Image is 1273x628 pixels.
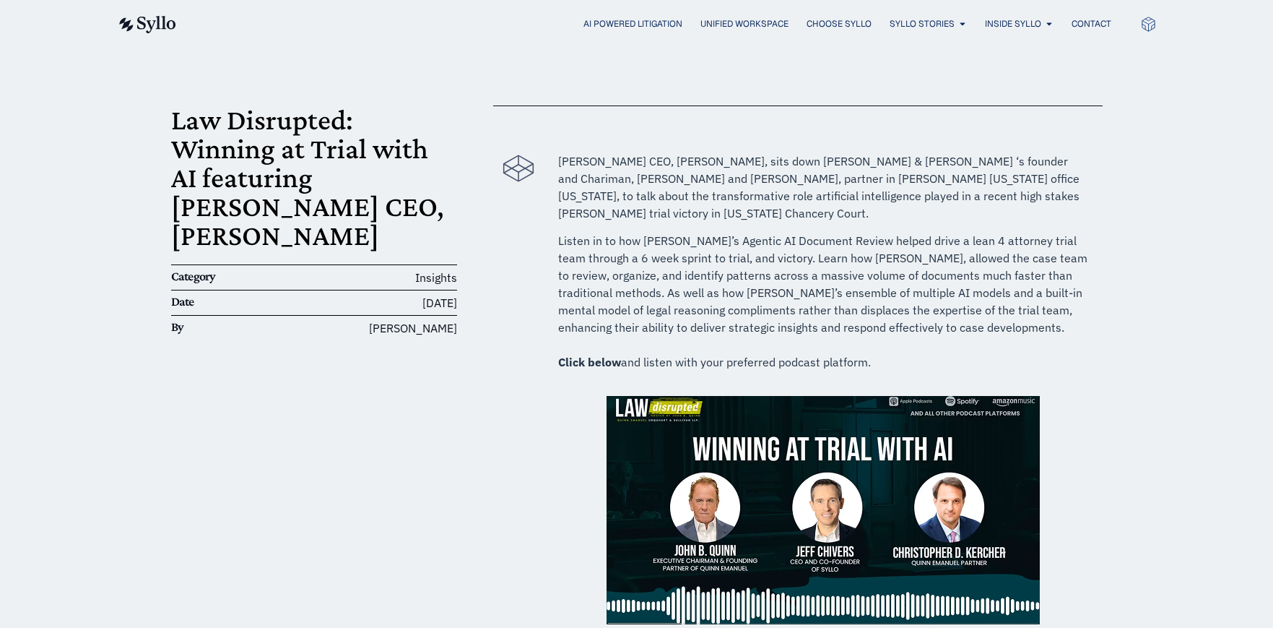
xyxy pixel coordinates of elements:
a: Unified Workspace [700,17,788,30]
b: Click below [558,355,621,369]
time: [DATE] [422,296,457,310]
h6: Date [171,294,266,310]
nav: Menu [205,17,1111,31]
h6: By [171,319,266,335]
p: Listen in to how [PERSON_NAME]’s Agentic AI Document Review helped drive a lean 4 attorney trial ... [558,232,1087,371]
p: [PERSON_NAME] CEO, [PERSON_NAME], sits down [PERSON_NAME] & [PERSON_NAME] ‘s founder and Chariman... [558,152,1087,222]
a: AI Powered Litigation [583,17,682,30]
div: Menu Toggle [205,17,1111,31]
h6: Category [171,269,266,285]
img: Promotional graphic of Winning at Trial with AI, with hosts John Quinn, Jeff Chivers, Chris Kercher. [607,396,1040,624]
a: Syllo Stories [890,17,955,30]
a: Choose Syllo [807,17,872,30]
a: Inside Syllo [985,17,1041,30]
h1: Law Disrupted: Winning at Trial with AI featuring [PERSON_NAME] CEO, [PERSON_NAME] [171,106,458,250]
span: [PERSON_NAME] [369,319,457,337]
img: syllo [117,16,176,33]
a: Contact [1072,17,1111,30]
span: Insights [415,270,457,285]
